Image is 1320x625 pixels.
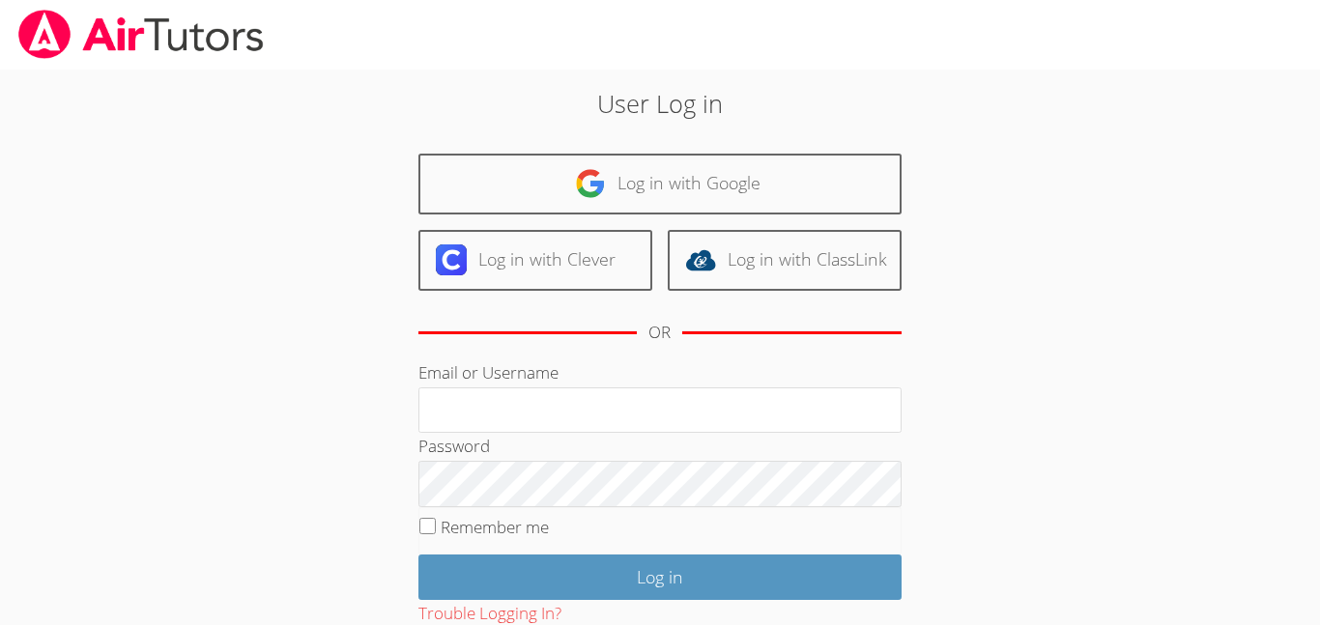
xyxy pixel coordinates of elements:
img: airtutors_banner-c4298cdbf04f3fff15de1276eac7730deb9818008684d7c2e4769d2f7ddbe033.png [16,10,266,59]
div: OR [648,319,671,347]
label: Email or Username [418,361,559,384]
a: Log in with Clever [418,230,652,291]
h2: User Log in [303,85,1017,122]
input: Log in [418,554,902,600]
img: google-logo-50288ca7cdecda66e5e0955fdab243c47b7ad437acaf1139b6f446037453330a.svg [575,168,606,199]
a: Log in with Google [418,154,902,214]
a: Log in with ClassLink [668,230,902,291]
label: Remember me [441,516,549,538]
img: classlink-logo-d6bb404cc1216ec64c9a2012d9dc4662098be43eaf13dc465df04b49fa7ab582.svg [685,244,716,275]
img: clever-logo-6eab21bc6e7a338710f1a6ff85c0baf02591cd810cc4098c63d3a4b26e2feb20.svg [436,244,467,275]
label: Password [418,435,490,457]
